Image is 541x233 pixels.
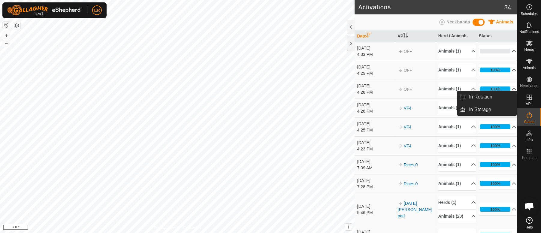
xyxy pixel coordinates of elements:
[357,89,395,95] div: 4:28 PM
[504,3,511,12] span: 34
[438,44,476,58] p-accordion-header: Animals (1)
[438,196,476,209] p-accordion-header: Herds (1)
[398,201,432,218] a: [DATE] [PERSON_NAME] pad
[398,87,403,92] img: arrow
[357,70,395,77] div: 4:29 PM
[404,181,418,186] a: Rices 0
[490,181,500,186] div: 100%
[525,225,533,229] span: Help
[480,162,511,167] div: 100%
[496,20,513,24] span: Animals
[438,101,476,115] p-accordion-header: Animals (1)
[357,184,395,190] div: 7:28 PM
[7,5,82,16] img: Gallagher Logo
[526,102,532,106] span: VPs
[404,125,412,129] a: VF4
[519,30,539,34] span: Notifications
[436,30,476,42] th: Herd / Animals
[398,162,403,167] img: arrow
[348,224,349,229] span: i
[355,30,395,42] th: Date
[490,162,500,168] div: 100%
[357,146,395,152] div: 4:23 PM
[517,215,541,231] a: Help
[3,22,10,29] button: Reset Map
[357,45,395,51] div: [DATE]
[480,143,511,148] div: 100%
[404,49,412,54] span: OFF
[438,120,476,134] p-accordion-header: Animals (1)
[522,156,536,160] span: Heatmap
[357,159,395,165] div: [DATE]
[457,104,517,116] li: In Storage
[446,20,470,24] span: Neckbands
[357,51,395,58] div: 4:33 PM
[3,39,10,47] button: –
[404,68,412,73] span: OFF
[398,68,403,73] img: arrow
[357,210,395,216] div: 5:46 PM
[480,124,511,129] div: 100%
[357,83,395,89] div: [DATE]
[469,93,492,101] span: In Rotation
[398,125,403,129] img: arrow
[479,83,517,95] p-accordion-header: 100%
[476,30,517,42] th: Status
[357,165,395,171] div: 7:09 AM
[490,143,500,149] div: 100%
[520,197,538,215] a: Open chat
[398,144,403,148] img: arrow
[490,124,500,130] div: 100%
[357,177,395,184] div: [DATE]
[345,224,352,230] button: i
[479,177,517,189] p-accordion-header: 100%
[357,203,395,210] div: [DATE]
[398,201,403,206] img: arrow
[523,66,536,70] span: Animals
[520,84,538,88] span: Neckbands
[490,67,500,73] div: 100%
[469,106,491,113] span: In Storage
[395,30,436,42] th: VP
[479,140,517,152] p-accordion-header: 100%
[479,121,517,133] p-accordion-header: 100%
[480,49,511,53] div: 0%
[13,22,20,29] button: Map Layers
[465,91,517,103] a: In Rotation
[398,106,403,110] img: arrow
[3,32,10,39] button: +
[525,138,533,142] span: Infra
[438,210,476,223] p-accordion-header: Animals (20)
[465,104,517,116] a: In Storage
[457,91,517,103] li: In Rotation
[358,4,504,11] h2: Activations
[438,63,476,77] p-accordion-header: Animals (1)
[398,49,403,54] img: arrow
[438,82,476,96] p-accordion-header: Animals (1)
[479,159,517,171] p-accordion-header: 100%
[357,64,395,70] div: [DATE]
[357,127,395,133] div: 4:25 PM
[438,158,476,171] p-accordion-header: Animals (1)
[480,86,511,91] div: 100%
[524,120,534,124] span: Status
[438,139,476,153] p-accordion-header: Animals (1)
[524,48,534,52] span: Herds
[404,106,412,110] a: VF4
[479,64,517,76] p-accordion-header: 100%
[404,87,412,92] span: OFF
[479,203,517,215] p-accordion-header: 100%
[404,162,418,167] a: Rices 0
[357,121,395,127] div: [DATE]
[480,181,511,186] div: 100%
[438,177,476,190] p-accordion-header: Animals (1)
[479,45,517,57] p-accordion-header: 0%
[94,7,100,14] span: ER
[357,140,395,146] div: [DATE]
[366,34,371,38] p-sorticon: Activate to sort
[357,102,395,108] div: [DATE]
[398,181,403,186] img: arrow
[403,34,408,38] p-sorticon: Activate to sort
[480,207,511,212] div: 100%
[521,12,537,16] span: Schedules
